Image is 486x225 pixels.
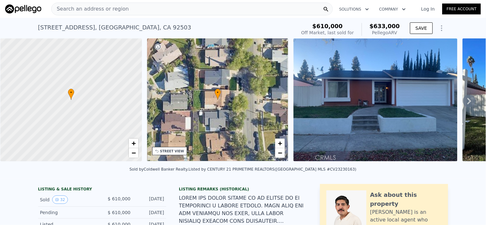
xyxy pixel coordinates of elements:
span: − [278,149,282,157]
span: $633,000 [370,23,400,29]
div: Sold by Coldwell Banker Realty . [129,167,188,172]
span: • [68,90,74,95]
button: View historical data [52,196,68,204]
span: $ 610,000 [108,210,130,215]
span: + [278,139,282,147]
div: • [215,89,221,100]
a: Zoom out [275,148,285,158]
div: [STREET_ADDRESS] , [GEOGRAPHIC_DATA] , CA 92503 [38,23,192,32]
div: Listing Remarks (Historical) [179,187,307,192]
span: $610,000 [312,23,343,29]
div: Listed by CENTURY 21 PRIMETIME REALTORS ([GEOGRAPHIC_DATA] MLS #CV23230163) [189,167,357,172]
a: Log In [414,6,442,12]
div: [DATE] [136,209,164,216]
button: Show Options [435,22,448,35]
a: Zoom out [129,148,138,158]
img: Sale: 164560723 Parcel: 126624464 [293,38,457,161]
a: Zoom in [129,139,138,148]
div: Ask about this property [370,190,442,208]
span: $ 610,000 [108,196,130,201]
button: Solutions [334,4,374,15]
span: • [215,90,221,95]
div: STREET VIEW [160,149,184,154]
div: Off Market, last sold for [301,29,354,36]
div: Pending [40,209,97,216]
a: Zoom in [275,139,285,148]
div: • [68,89,74,100]
a: Free Account [442,4,481,14]
div: Sold [40,196,97,204]
span: Search an address or region [52,5,129,13]
button: Company [374,4,411,15]
div: LISTING & SALE HISTORY [38,187,166,193]
div: Pellego ARV [370,29,400,36]
button: SAVE [410,22,432,34]
div: LOREM IPS DOLOR SITAME CO AD ELITSE DO EI TEMPORINCI U LABORE ETDOLO. MAGN ALIQ ENI ADM VENIAMQU ... [179,194,307,225]
span: + [131,139,136,147]
div: [DATE] [136,196,164,204]
span: − [131,149,136,157]
img: Pellego [5,4,41,13]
